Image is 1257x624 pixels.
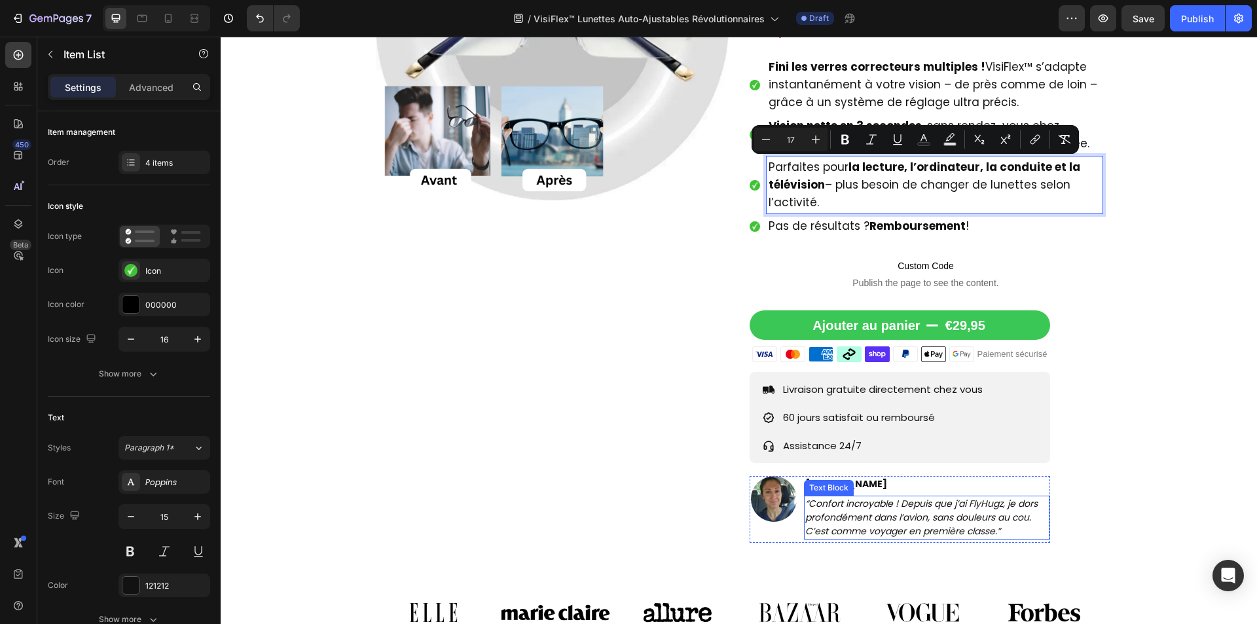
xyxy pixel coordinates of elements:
iframe: Design area [221,37,1257,624]
div: Ajouter au panier [592,277,699,301]
strong: Vision nette en 3 secondes [548,81,701,97]
div: Text [48,412,64,424]
div: Rich Text Editor. Editing area: main [546,120,882,177]
div: Rich Text Editor. Editing area: main [546,179,882,200]
div: €29,95 [723,276,766,302]
div: Editor contextual toolbar [752,125,1079,154]
span: Parfaites pour – plus besoin de changer de lunettes selon l’activité. [548,122,860,174]
div: Icon color [48,299,84,310]
span: / [528,12,531,26]
span: Paiement sécurisé [757,311,827,324]
p: Item List [64,46,175,62]
div: Publish [1181,12,1214,26]
div: 450 [12,139,31,150]
button: Show more [48,362,210,386]
div: Size [48,507,82,525]
span: Custom Code [529,221,882,237]
div: Color [48,579,68,591]
p: 7 [86,10,92,26]
span: , sans rendez-vous chez l’ophtalmo, sans ordonnance ni adaptation compliquée. [548,81,869,115]
img: gempages_540190890933617569-666020d7-0c21-4a01-9ae6-a72b9bd9ba59.svg [769,556,879,596]
img: gempages_540190890933617569-48a393bd-2c88-4fe2-a863-1cdda9c29eda.svg [403,556,512,596]
div: Icon size [48,331,99,348]
div: Icon style [48,200,83,212]
i: “Confort incroyable ! Depuis que j’ai FlyHugz, je dors profondément dans l’avion, sans douleurs a... [585,460,817,501]
div: Icon [145,265,207,277]
div: Beta [10,240,31,250]
div: Poppins [145,477,207,488]
div: 121212 [145,580,207,592]
button: Save [1121,5,1165,31]
button: Paragraph 1* [118,436,210,460]
span: VisiFlex™ Lunettes Auto-Ajustables Révolutionnaires [534,12,765,26]
span: Pas de résultats ? ! [548,181,748,197]
img: gempages_432750572815254551-2cbeeed6-194d-4cc9-b8f0-0be8b4f7b274.svg [524,556,634,596]
div: Icon [48,265,64,276]
div: 4 items [145,157,207,169]
strong: Remboursement [649,181,745,197]
p: [PERSON_NAME] [585,441,828,454]
p: Settings [65,81,101,94]
div: Icon type [48,230,82,242]
div: Styles [48,442,71,454]
span: Paragraph 1* [124,442,174,454]
p: Advanced [129,81,173,94]
strong: la lecture, l’ordinateur, la conduite et la télévision [548,122,860,156]
img: gempages_540190890933617569-1a2a805c-d55c-4307-8336-33510e95c3b1.svg [280,556,390,596]
div: Order [48,156,69,168]
p: Livraison gratuite directement chez vous [562,344,762,361]
img: gempages_540190890933617569-5063f220-d307-44a8-9a89-09895af8bd98.svg [647,556,756,596]
img: gempages_540190890933617569-737d0a00-37d1-4922-bfc8-344268e18f36.svg [158,556,268,596]
div: Undo/Redo [247,5,300,31]
button: 7 [5,5,98,31]
span: Save [1133,13,1154,24]
button: Ajouter au panier [529,274,829,303]
div: Font [48,476,64,488]
img: gempages_540190890933617569-c6960efa-213d-4c11-a0f0-b70ffed37b25.png [530,439,576,485]
div: Item management [48,126,115,138]
span: Publish the page to see the content. [529,240,882,253]
span: Draft [809,12,829,24]
div: Show more [99,367,160,380]
p: 60 jours satisfait ou remboursé [562,372,762,390]
div: Open Intercom Messenger [1212,560,1244,591]
div: 000000 [145,299,207,311]
p: Assistance 24/7 [562,400,762,418]
div: Text Block [586,445,630,457]
div: Rich Text Editor. Editing area: main [546,79,882,118]
button: Publish [1170,5,1225,31]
